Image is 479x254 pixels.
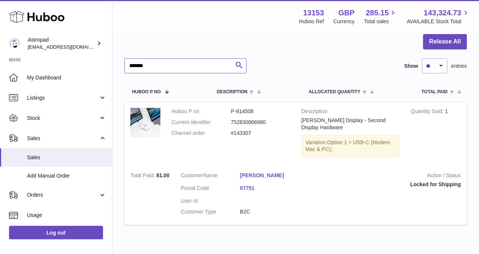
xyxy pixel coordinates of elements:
[172,119,231,126] dt: Current identifier
[364,8,397,25] a: 285.15 Total sales
[181,197,240,205] dt: User Id
[9,38,20,49] img: matt@astropad.com
[217,90,247,94] span: Description
[27,191,99,199] span: Orders
[301,108,400,117] strong: Description
[172,108,231,115] dt: Huboo P no
[424,8,461,18] span: 143,324.73
[132,90,161,94] span: Huboo P no
[181,208,240,215] dt: Customer Type
[407,8,470,25] a: 143,324.73 AVAILABLE Stock Total
[299,18,324,25] div: Huboo Ref
[240,208,299,215] dd: B2C
[231,119,290,126] dd: 752830866980
[451,63,467,70] span: entries
[27,212,106,219] span: Usage
[27,94,99,102] span: Listings
[172,130,231,137] dt: Channel order
[309,90,361,94] span: ALLOCATED Quantity
[27,135,99,142] span: Sales
[334,18,355,25] div: Currency
[9,226,103,239] a: Log out
[338,8,355,18] strong: GBP
[181,172,204,178] span: Customer
[130,172,156,180] strong: Total Paid
[130,108,160,138] img: MattRonge_r2_MSP20255.jpg
[422,90,448,94] span: Total paid
[240,185,299,192] a: 07751
[405,102,467,166] td: 1
[27,172,106,179] span: Add Manual Order
[301,135,400,157] div: Variation:
[301,117,400,131] div: [PERSON_NAME] Display - Second Display Hardware
[364,18,397,25] span: Total sales
[28,36,95,51] div: Astropad
[28,44,110,50] span: [EMAIL_ADDRESS][DOMAIN_NAME]
[231,108,290,115] dd: P-914508
[310,181,461,188] div: Locked for Shipping
[366,8,389,18] span: 285.15
[231,130,290,137] dd: #143307
[181,172,240,181] dt: Name
[181,185,240,194] dt: Postal Code
[407,18,470,25] span: AVAILABLE Stock Total
[404,63,418,70] label: Show
[411,108,445,116] strong: Quantity Sold
[27,115,99,122] span: Stock
[240,172,299,179] a: [PERSON_NAME]
[423,34,467,49] button: Release All
[303,8,324,18] strong: 13153
[27,154,106,161] span: Sales
[156,172,169,178] span: 81.00
[305,139,391,152] span: Option 1 = USB-C (Modern Mac & PC);
[27,74,106,81] span: My Dashboard
[310,172,461,181] strong: Action / Status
